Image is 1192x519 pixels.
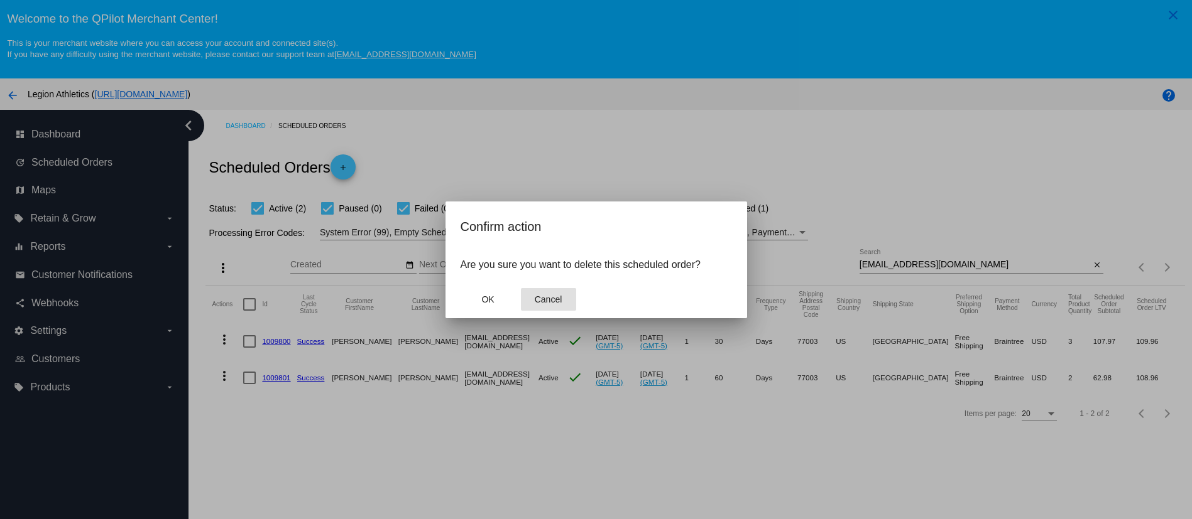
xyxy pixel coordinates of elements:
h2: Confirm action [461,217,732,237]
span: Cancel [535,294,562,304]
button: Close dialog [461,288,516,311]
span: OK [481,294,494,304]
button: Close dialog [521,288,576,311]
p: Are you sure you want to delete this scheduled order? [461,259,732,270]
